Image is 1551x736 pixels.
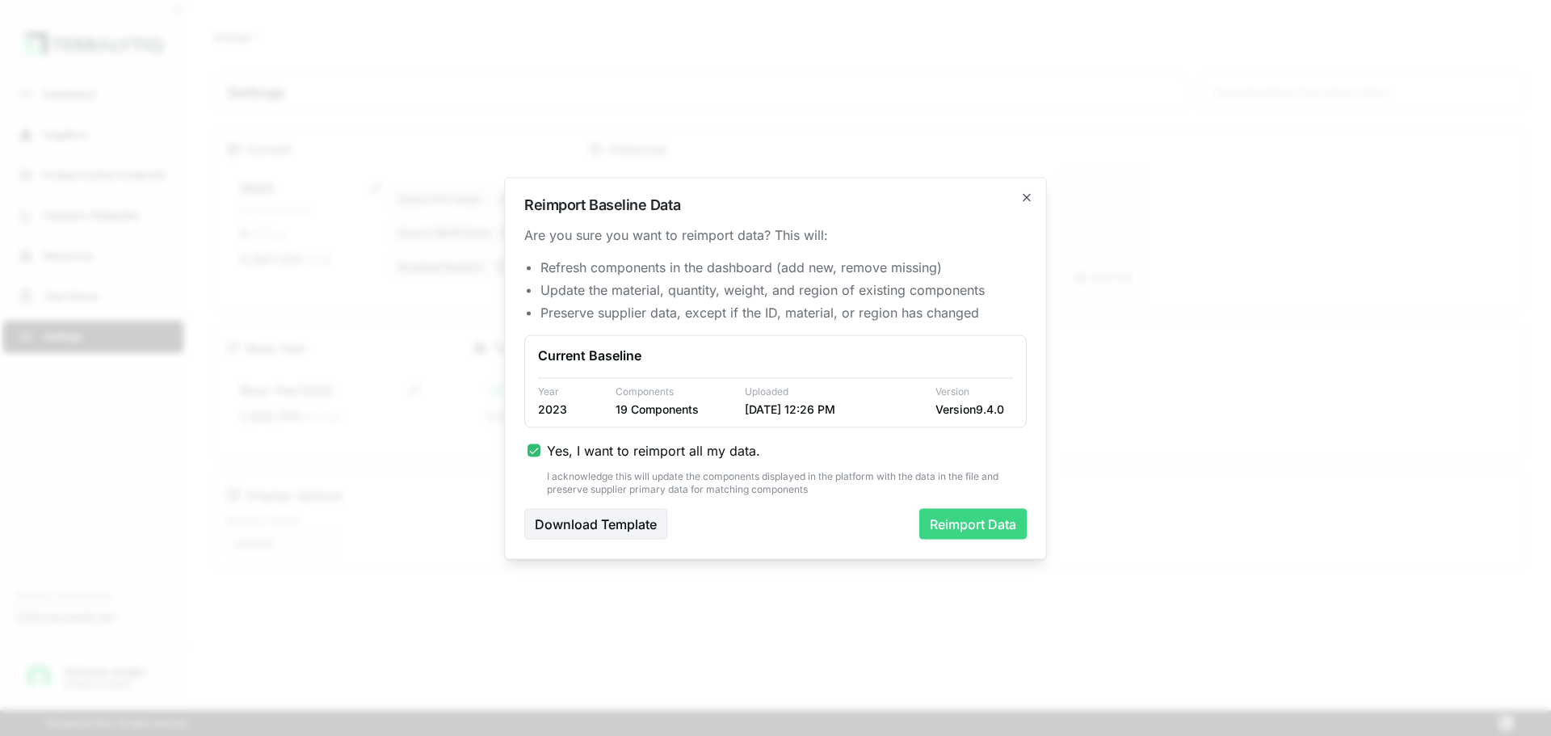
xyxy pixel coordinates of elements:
[538,345,1013,364] div: Current Baseline
[547,469,1027,495] div: I acknowledge this will update the components displayed in the platform with the data in the file...
[538,401,603,417] div: 2023
[524,508,667,539] button: Download Template
[538,385,603,397] div: Year
[524,225,1027,244] div: Are you sure you want to reimport data? This will:
[528,444,540,456] button: Yes, I want to reimport all my data.
[616,385,732,397] div: Components
[935,401,1013,417] div: Version 9.4.0
[919,508,1027,539] button: Reimport Data
[745,401,923,417] div: [DATE] 12:26 PM
[935,385,1013,397] div: Version
[547,440,760,460] span: Yes, I want to reimport all my data.
[745,385,923,397] div: Uploaded
[540,302,1027,322] li: Preserve supplier data, except if the ID, material, or region has changed
[540,280,1027,299] li: Update the material, quantity, weight, and region of existing components
[524,197,1027,212] h2: Reimport Baseline Data
[540,257,1027,276] li: Refresh components in the dashboard (add new, remove missing)
[616,401,732,417] div: 19 Components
